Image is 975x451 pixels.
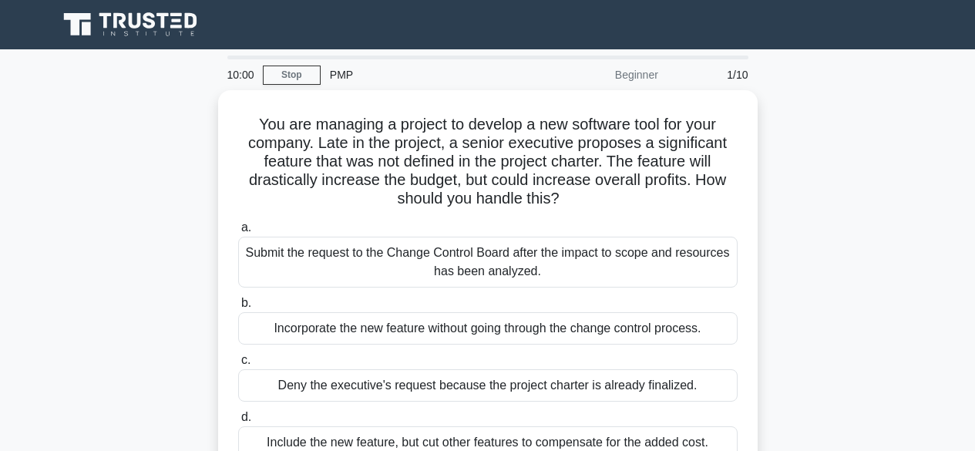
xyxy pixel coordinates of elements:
div: Submit the request to the Change Control Board after the impact to scope and resources has been a... [238,237,738,288]
span: b. [241,296,251,309]
div: Incorporate the new feature without going through the change control process. [238,312,738,345]
a: Stop [263,66,321,85]
span: d. [241,410,251,423]
div: PMP [321,59,533,90]
span: c. [241,353,250,366]
span: a. [241,220,251,234]
div: 1/10 [667,59,758,90]
div: Beginner [533,59,667,90]
h5: You are managing a project to develop a new software tool for your company. Late in the project, ... [237,115,739,209]
div: Deny the executive's request because the project charter is already finalized. [238,369,738,402]
div: 10:00 [218,59,263,90]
